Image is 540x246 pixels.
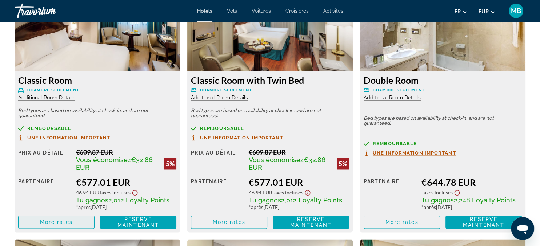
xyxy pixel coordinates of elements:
[455,6,468,17] button: Change language
[76,156,131,164] span: Vous économisez
[455,9,461,15] span: fr
[18,216,95,229] button: More rates
[272,190,303,196] span: Taxes incluses
[364,141,522,147] a: Remboursable
[18,177,71,210] div: Partenaire
[200,88,252,93] span: Chambre seulement
[131,188,139,196] button: Show Taxes and Fees disclaimer
[303,188,312,196] button: Show Taxes and Fees disclaimer
[463,217,504,228] span: Reserve maintenant
[76,177,176,188] div: €577.01 EUR
[76,148,176,156] div: €609.87 EUR
[479,6,496,17] button: Change currency
[249,156,304,164] span: Vous économisez
[27,136,111,140] span: Une information important
[18,148,71,172] div: Prix au détail
[373,151,456,156] span: Une information important
[323,8,343,14] a: Activités
[249,156,325,172] span: €32.86 EUR
[273,216,349,229] button: Reserve maintenant
[454,197,516,204] span: 2,248 Loyalty Points
[100,190,131,196] span: Taxes incluses
[191,126,349,131] a: Remboursable
[15,1,87,20] a: Travorium
[191,95,248,101] span: Additional Room Details
[337,158,349,170] div: 5%
[40,220,73,225] span: More rates
[511,217,534,240] iframe: Bouton de lancement de la fenêtre de messagerie
[373,88,425,93] span: Chambre seulement
[18,75,176,86] h3: Classic Room
[249,190,272,196] span: 46.94 EUR
[227,8,237,14] a: Vols
[511,7,521,15] span: MB
[18,95,75,101] span: Additional Room Details
[285,8,309,14] a: Croisières
[191,135,283,141] button: Une information important
[421,197,454,204] span: Tu gagnes
[213,220,246,225] span: More rates
[421,204,522,210] div: * [DATE]
[364,150,456,156] button: Une information important
[290,217,332,228] span: Reserve maintenant
[424,204,436,210] span: après
[421,190,453,196] span: Taxes incluses
[249,197,281,204] span: Tu gagnes
[191,177,243,210] div: Partenaire
[200,136,283,140] span: Une information important
[364,177,416,210] div: Partenaire
[100,216,176,229] button: Reserve maintenant
[27,126,71,131] span: Remboursable
[385,220,419,225] span: More rates
[373,142,417,146] span: Remboursable
[76,204,176,210] div: * [DATE]
[249,148,349,156] div: €609.87 EUR
[18,126,176,131] a: Remboursable
[249,204,349,210] div: * [DATE]
[445,216,522,229] button: Reserve maintenant
[507,3,525,19] button: User Menu
[18,135,111,141] button: Une information important
[117,217,159,228] span: Reserve maintenant
[191,108,349,119] p: Bed types are based on availability at check-in, and are not guaranteed.
[27,88,79,93] span: Chambre seulement
[364,116,522,126] p: Bed types are based on availability at check-in, and are not guaranteed.
[191,75,349,86] h3: Classic Room with Twin Bed
[108,197,169,204] span: 2,012 Loyalty Points
[78,204,91,210] span: après
[453,188,461,196] button: Show Taxes and Fees disclaimer
[200,126,244,131] span: Remboursable
[252,8,271,14] a: Voitures
[364,216,440,229] button: More rates
[191,148,243,172] div: Prix au détail
[479,9,489,15] span: EUR
[18,108,176,119] p: Bed types are based on availability at check-in, and are not guaranteed.
[191,216,267,229] button: More rates
[281,197,342,204] span: 2,012 Loyalty Points
[364,95,421,101] span: Additional Room Details
[421,177,522,188] div: €644.78 EUR
[249,177,349,188] div: €577.01 EUR
[76,197,108,204] span: Tu gagnes
[251,204,263,210] span: après
[164,158,176,170] div: 5%
[197,8,212,14] a: Hôtels
[76,190,100,196] span: 46.94 EUR
[76,156,153,172] span: €32.86 EUR
[364,75,522,86] h3: Double Room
